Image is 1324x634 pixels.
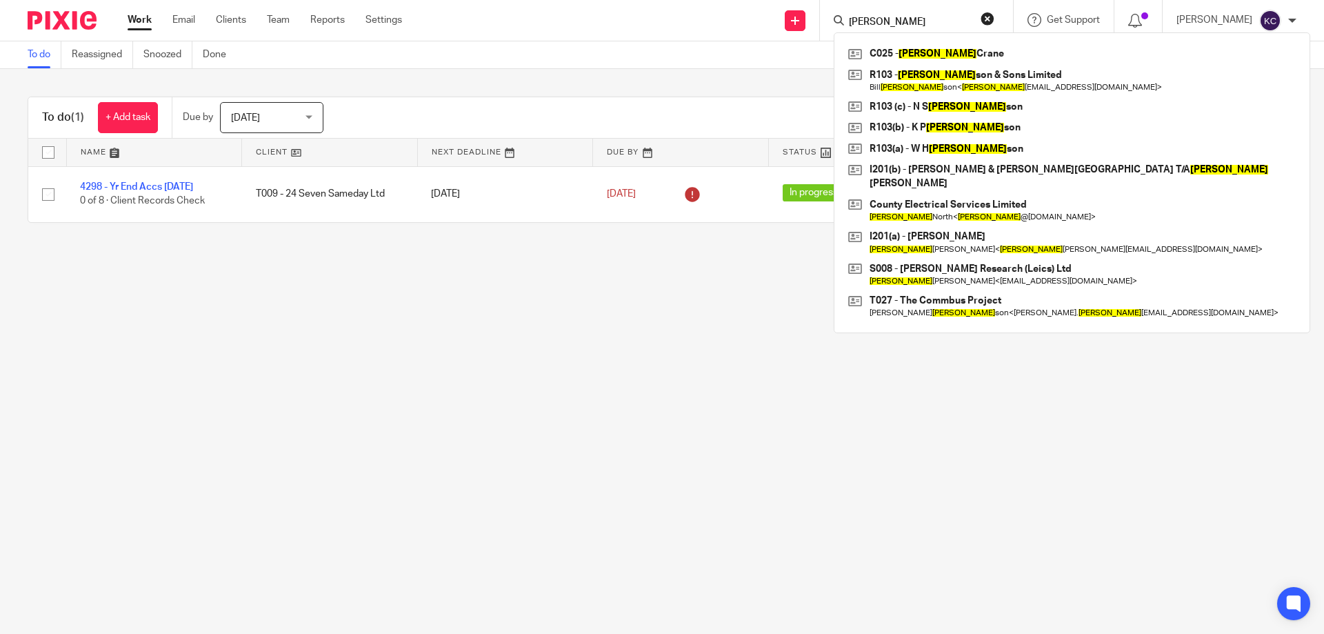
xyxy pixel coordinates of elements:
a: Done [203,41,237,68]
span: (1) [71,112,84,123]
span: [DATE] [607,189,636,199]
img: svg%3E [1259,10,1281,32]
button: Clear [981,12,994,26]
td: [DATE] [417,166,593,222]
a: Clients [216,13,246,27]
a: Reports [310,13,345,27]
span: Get Support [1047,15,1100,25]
p: Due by [183,110,213,124]
input: Search [847,17,972,29]
span: [DATE] [231,113,260,123]
a: 4298 - Yr End Accs [DATE] [80,182,193,192]
a: Snoozed [143,41,192,68]
img: Pixie [28,11,97,30]
a: + Add task [98,102,158,133]
a: Team [267,13,290,27]
a: Email [172,13,195,27]
span: In progress [783,184,845,201]
a: To do [28,41,61,68]
a: Settings [365,13,402,27]
p: [PERSON_NAME] [1176,13,1252,27]
span: 0 of 8 · Client Records Check [80,197,205,206]
h1: To do [42,110,84,125]
a: Reassigned [72,41,133,68]
td: T009 - 24 Seven Sameday Ltd [242,166,418,222]
a: Work [128,13,152,27]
